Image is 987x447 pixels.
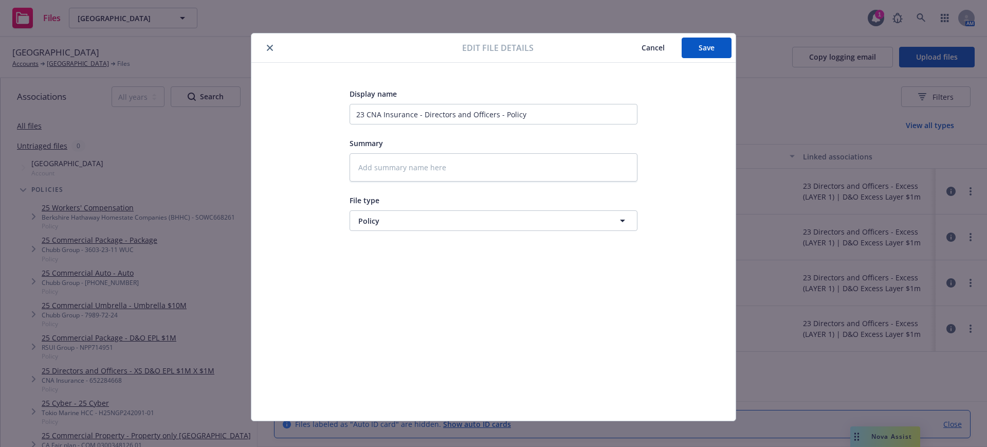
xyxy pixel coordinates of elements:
span: Policy [358,216,591,226]
span: Edit file details [462,42,534,54]
button: Save [682,38,732,58]
span: Cancel [642,43,665,52]
span: Summary [350,138,383,148]
button: Cancel [625,38,682,58]
span: File type [350,195,379,205]
button: close [264,42,276,54]
span: Display name [350,89,397,99]
button: Policy [350,210,637,231]
input: Add display name here [350,104,637,124]
span: Save [699,43,715,52]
